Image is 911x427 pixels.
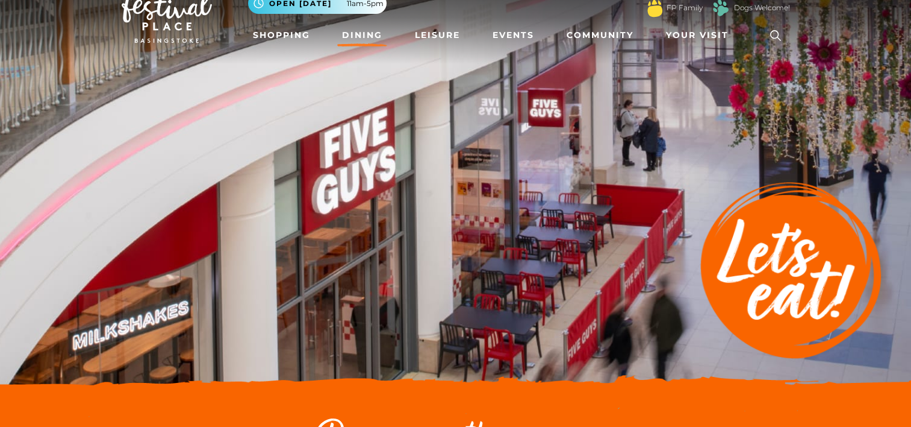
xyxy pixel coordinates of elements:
a: Your Visit [661,24,739,46]
span: Your Visit [666,29,729,42]
a: FP Family [667,2,703,13]
a: Dogs Welcome! [734,2,790,13]
a: Shopping [248,24,315,46]
a: Events [488,24,539,46]
a: Leisure [410,24,465,46]
a: Community [562,24,638,46]
a: Dining [337,24,387,46]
